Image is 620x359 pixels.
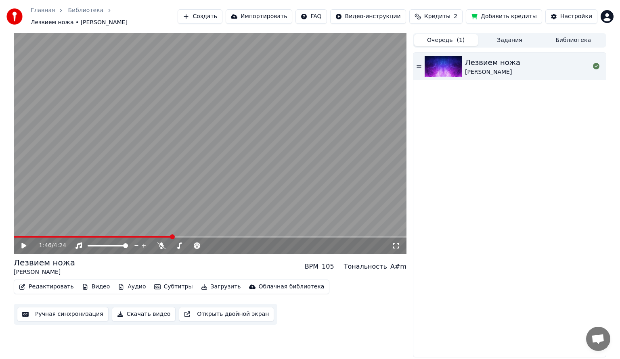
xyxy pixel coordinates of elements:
div: Настройки [560,13,592,21]
div: BPM [305,262,318,271]
div: A#m [390,262,406,271]
nav: breadcrumb [31,6,178,27]
span: 1:46 [39,242,52,250]
div: Открытый чат [586,327,610,351]
button: Создать [178,9,222,24]
div: / [39,242,59,250]
button: Субтитры [151,281,196,292]
span: ( 1 ) [457,36,465,44]
button: Аудио [115,281,149,292]
button: Видео-инструкции [330,9,406,24]
a: Главная [31,6,55,15]
div: [PERSON_NAME] [14,268,75,276]
button: Настройки [545,9,597,24]
button: Видео [79,281,113,292]
button: Ручная синхронизация [17,307,109,321]
button: Открыть двойной экран [179,307,274,321]
span: 2 [454,13,457,21]
div: Лезвием ножа [14,257,75,268]
button: Задания [478,34,542,46]
span: 4:24 [54,242,66,250]
button: Редактировать [16,281,77,292]
span: Лезвием ножа • [PERSON_NAME] [31,19,128,27]
button: FAQ [295,9,327,24]
div: Тональность [344,262,387,271]
button: Скачать видео [112,307,176,321]
button: Очередь [414,34,478,46]
button: Кредиты2 [409,9,463,24]
div: Облачная библиотека [259,283,325,291]
a: Библиотека [68,6,103,15]
img: youka [6,8,23,25]
span: Кредиты [424,13,450,21]
button: Загрузить [198,281,244,292]
button: Добавить кредиты [466,9,542,24]
button: Импортировать [226,9,293,24]
div: 105 [322,262,334,271]
div: [PERSON_NAME] [465,68,520,76]
button: Библиотека [541,34,605,46]
div: Лезвием ножа [465,57,520,68]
